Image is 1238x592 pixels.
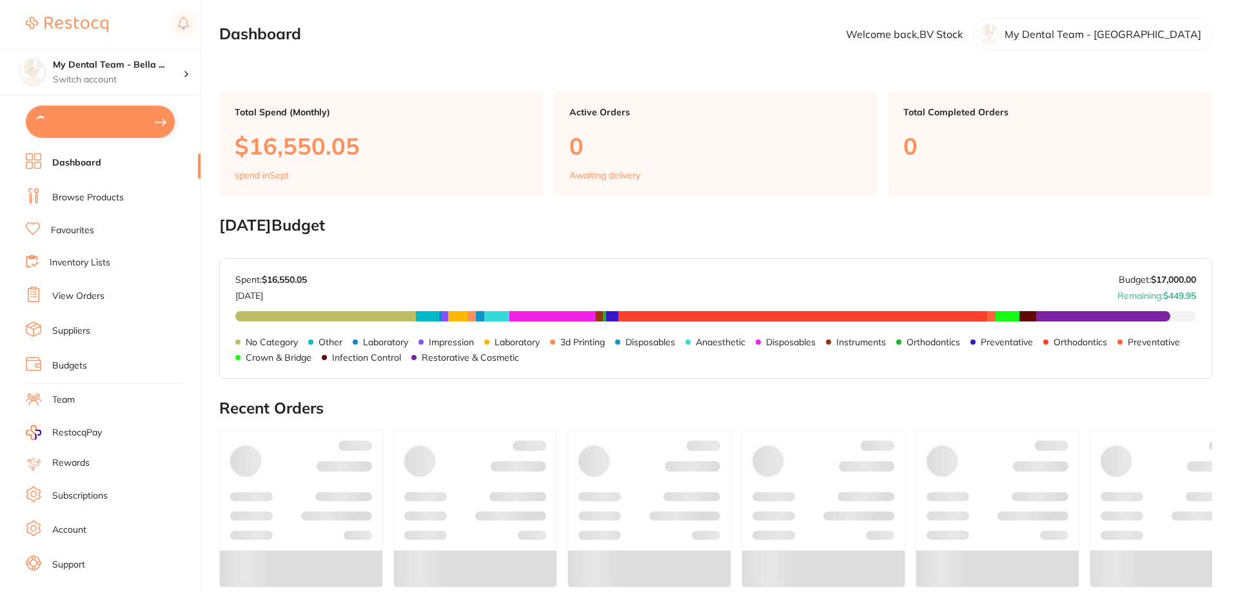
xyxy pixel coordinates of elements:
[429,337,474,347] p: Impression
[262,274,307,285] strong: $16,550.05
[625,337,675,347] p: Disposables
[235,107,528,117] p: Total Spend (Monthly)
[888,91,1212,196] a: Total Completed Orders0
[235,285,307,301] p: [DATE]
[235,274,307,285] p: Spent:
[422,352,519,363] p: Restorative & Cosmetic
[696,337,745,347] p: Anaesthetic
[52,394,75,406] a: Team
[26,425,102,440] a: RestocqPay
[51,224,94,237] a: Favourites
[1163,290,1196,301] strong: $449.95
[560,337,605,347] p: 3d Printing
[52,325,90,338] a: Suppliers
[246,352,311,363] p: Crown & Bridge
[235,133,528,159] p: $16,550.05
[903,133,1197,159] p: 0
[52,359,87,372] a: Budgets
[495,337,540,347] p: Laboratory
[246,337,298,347] p: No Category
[219,25,301,43] h2: Dashboard
[569,170,640,180] p: Awaiting delivery
[766,337,816,347] p: Disposables
[53,59,183,72] h4: My Dental Team - Bella Vista
[1128,337,1180,347] p: Preventative
[363,337,408,347] p: Laboratory
[20,59,46,85] img: My Dental Team - Bella Vista
[332,352,401,363] p: Infection Control
[981,337,1033,347] p: Preventative
[52,157,101,169] a: Dashboard
[52,490,108,502] a: Subscriptions
[569,107,863,117] p: Active Orders
[1117,285,1196,301] p: Remaining:
[52,524,86,537] a: Account
[26,10,108,39] a: Restocq Logo
[554,91,878,196] a: Active Orders0Awaiting delivery
[52,191,124,204] a: Browse Products
[319,337,342,347] p: Other
[907,337,960,347] p: Orthodontics
[1054,337,1107,347] p: Orthodontics
[569,133,863,159] p: 0
[1151,274,1196,285] strong: $17,000.00
[52,559,85,571] a: Support
[52,290,104,303] a: View Orders
[836,337,886,347] p: Instruments
[52,457,90,470] a: Rewards
[26,425,41,440] img: RestocqPay
[1005,28,1201,40] p: My Dental Team - [GEOGRAPHIC_DATA]
[219,91,544,196] a: Total Spend (Monthly)$16,550.05spend inSept
[219,399,1212,417] h2: Recent Orders
[903,107,1197,117] p: Total Completed Orders
[846,28,963,40] p: Welcome back, BV Stock
[53,73,183,86] p: Switch account
[219,216,1212,234] h2: [DATE] Budget
[50,256,110,269] a: Inventory Lists
[1119,274,1196,285] p: Budget:
[52,426,102,439] span: RestocqPay
[26,17,108,32] img: Restocq Logo
[235,170,289,180] p: spend in Sept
